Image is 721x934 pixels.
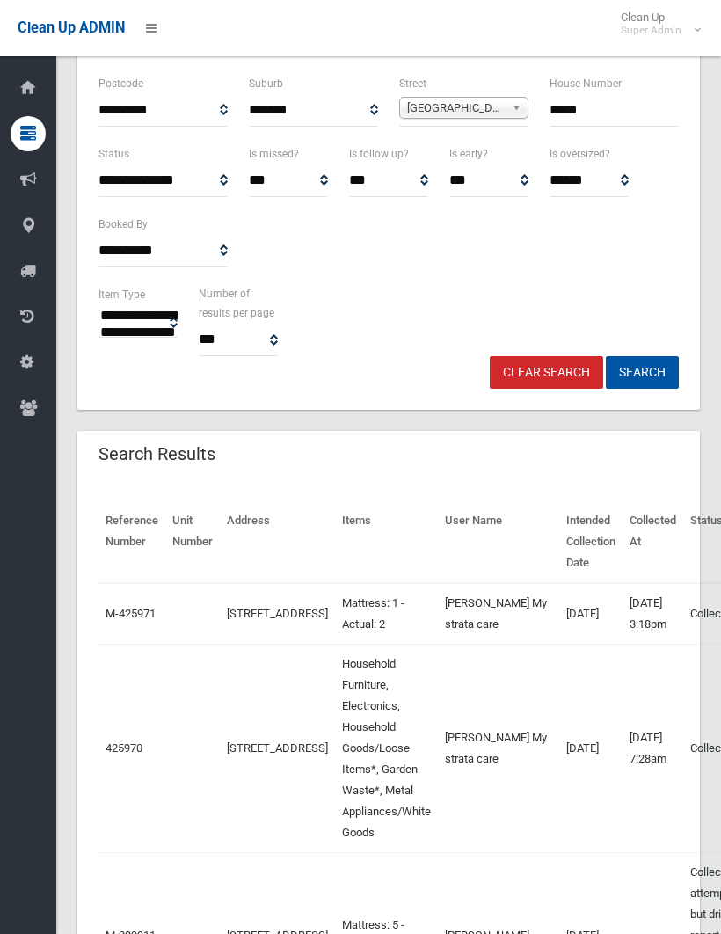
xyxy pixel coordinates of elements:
a: Clear Search [490,356,603,389]
label: Is early? [449,144,488,164]
td: [DATE] 7:28am [623,644,683,852]
th: Unit Number [165,501,220,583]
label: Is oversized? [550,144,610,164]
td: [DATE] 3:18pm [623,583,683,645]
a: [STREET_ADDRESS] [227,607,328,620]
th: User Name [438,501,559,583]
a: 425970 [106,741,142,755]
label: Street [399,74,426,93]
td: [PERSON_NAME] My strata care [438,583,559,645]
header: Search Results [77,437,237,471]
td: [DATE] [559,583,623,645]
td: [PERSON_NAME] My strata care [438,644,559,852]
label: Suburb [249,74,283,93]
label: House Number [550,74,622,93]
th: Collected At [623,501,683,583]
th: Intended Collection Date [559,501,623,583]
td: Household Furniture, Electronics, Household Goods/Loose Items*, Garden Waste*, Metal Appliances/W... [335,644,438,852]
a: M-425971 [106,607,156,620]
a: [STREET_ADDRESS] [227,741,328,755]
td: [DATE] [559,644,623,852]
span: Clean Up ADMIN [18,19,125,36]
th: Reference Number [98,501,165,583]
th: Items [335,501,438,583]
label: Is follow up? [349,144,409,164]
label: Item Type [98,285,145,304]
span: [GEOGRAPHIC_DATA] (CAMPSIE 2194) [407,98,505,119]
span: Clean Up [612,11,699,37]
small: Super Admin [621,24,681,37]
label: Is missed? [249,144,299,164]
label: Booked By [98,215,148,234]
label: Status [98,144,129,164]
button: Search [606,356,679,389]
td: Mattress: 1 - Actual: 2 [335,583,438,645]
th: Address [220,501,335,583]
label: Number of results per page [199,284,278,323]
label: Postcode [98,74,143,93]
